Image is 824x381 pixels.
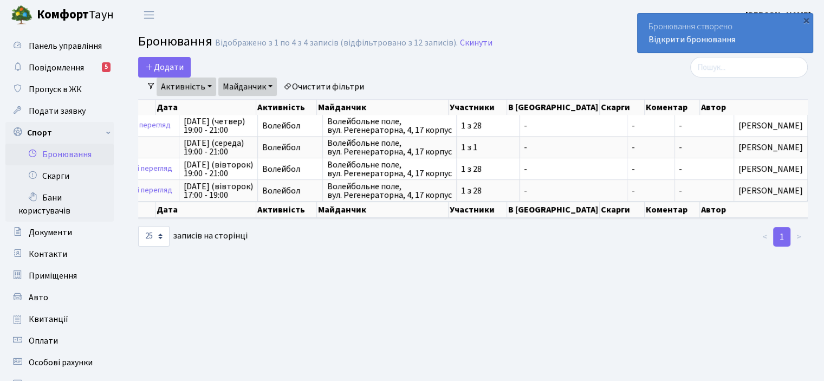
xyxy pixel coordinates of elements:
span: 1 з 28 [461,121,515,130]
span: [PERSON_NAME] [738,186,803,195]
span: Волейбольне поле, вул. Регенераторна, 4, 17 корпус [327,160,452,178]
a: Відкрити бронювання [648,34,735,46]
span: [PERSON_NAME] [738,121,803,130]
a: Особові рахунки [5,352,114,373]
span: Волейбол [262,165,318,173]
span: 1 з 28 [461,186,515,195]
input: Пошук... [690,57,808,78]
span: - [524,121,622,130]
th: Майданчик [317,100,449,115]
th: Майданчик [317,202,449,218]
span: Волейбольне поле, вул. Регенераторна, 4, 17 корпус [327,139,452,156]
a: Скарги [5,165,114,187]
a: Пропуск в ЖК [5,79,114,100]
span: Авто [29,292,48,303]
span: Волейбол [262,186,318,195]
span: Повідомлення [29,62,84,74]
span: - [632,165,670,173]
span: - [632,121,670,130]
span: Контакти [29,248,67,260]
th: Дата [155,100,256,115]
img: logo.png [11,4,33,26]
a: Очистити фільтри [279,78,368,96]
span: - [524,186,622,195]
span: - [679,120,682,132]
span: - [632,186,670,195]
span: 1 з 28 [461,165,515,173]
span: - [679,185,682,197]
a: Подати заявку [5,100,114,122]
th: Активність [256,100,316,115]
span: - [524,143,622,152]
label: записів на сторінці [138,226,248,247]
a: Бани користувачів [5,187,114,222]
th: Дата [155,202,256,218]
span: [DATE] (середа) 19:00 - 21:00 [184,139,253,156]
a: Активність [157,78,216,96]
div: Відображено з 1 по 4 з 4 записів (відфільтровано з 12 записів). [215,38,458,48]
span: Квитанції [29,313,68,325]
a: Авто [5,287,114,308]
th: Участники [449,202,508,218]
span: Таун [37,6,114,24]
span: [DATE] (вівторок) 19:00 - 21:00 [184,160,253,178]
a: Бронювання [5,144,114,165]
div: 5 [102,62,111,72]
a: Приміщення [5,265,114,287]
a: Оплати [5,330,114,352]
button: Додати [138,57,191,78]
span: [DATE] (вівторок) 17:00 - 19:00 [184,182,253,199]
a: Повідомлення5 [5,57,114,79]
span: - [679,163,682,175]
th: Активність [256,202,316,218]
button: Переключити навігацію [135,6,163,24]
b: [PERSON_NAME] [745,9,811,21]
a: Панель управління [5,35,114,57]
span: Бронювання [138,32,212,51]
select: записів на сторінці [138,226,170,247]
span: Особові рахунки [29,357,93,369]
span: - [679,141,682,153]
a: Майданчик [218,78,277,96]
span: Волейбольне поле, вул. Регенераторна, 4, 17 корпус [327,117,452,134]
span: Подати заявку [29,105,86,117]
a: Документи [5,222,114,243]
span: Волейбольне поле, вул. Регенераторна, 4, 17 корпус [327,182,452,199]
span: Оплати [29,335,58,347]
a: Скинути [460,38,492,48]
a: [PERSON_NAME] [745,9,811,22]
th: В [GEOGRAPHIC_DATA] [507,202,600,218]
span: 1 з 1 [461,143,515,152]
span: Волейбол [262,143,318,152]
span: - [632,143,670,152]
div: Бронювання створено [638,14,813,53]
a: Квитанції [5,308,114,330]
div: × [801,15,812,25]
a: Контакти [5,243,114,265]
span: Приміщення [29,270,77,282]
a: Спорт [5,122,114,144]
th: Коментар [645,100,700,115]
a: 1 [773,227,790,247]
th: Скарги [600,202,644,218]
span: Волейбол [262,121,318,130]
span: [DATE] (четвер) 19:00 - 21:00 [184,117,253,134]
th: Скарги [600,100,644,115]
span: [PERSON_NAME] [738,143,803,152]
span: Панель управління [29,40,102,52]
span: Пропуск в ЖК [29,83,82,95]
th: Участники [449,100,508,115]
th: В [GEOGRAPHIC_DATA] [507,100,600,115]
span: - [524,165,622,173]
span: [PERSON_NAME] [738,165,803,173]
th: Коментар [645,202,700,218]
span: Документи [29,227,72,238]
b: Комфорт [37,6,89,23]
